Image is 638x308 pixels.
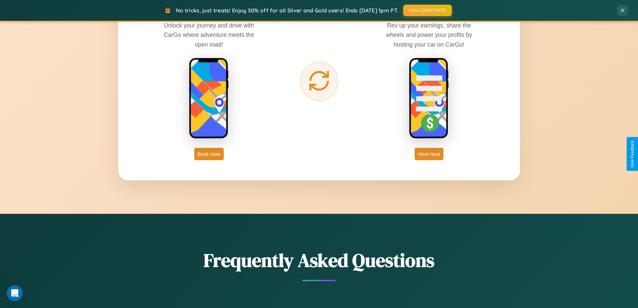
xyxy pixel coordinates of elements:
p: Unlock your journey and drive with CarGo where adventure meets the open road! [159,21,259,49]
button: HALLOWEEN30 [403,5,452,16]
img: host phone [409,58,449,139]
button: Host Now [415,148,443,160]
iframe: Intercom live chat [7,285,23,301]
h2: Frequently Asked Questions [118,247,520,273]
button: Book Now [194,148,224,160]
span: No tricks, just treats! Enjoy 30% off for all Silver and Gold users! Ends [DATE] 1pm PT. [176,7,398,14]
p: Rev up your earnings, share the wheels and power your profits by hosting your car on CarGo! [379,21,479,49]
div: Give Feedback [630,140,635,168]
img: rent phone [189,58,229,139]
